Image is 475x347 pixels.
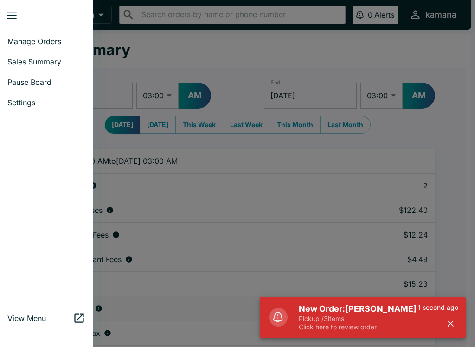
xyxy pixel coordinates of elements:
[7,57,85,66] span: Sales Summary
[299,323,418,331] p: Click here to review order
[7,98,85,107] span: Settings
[7,77,85,87] span: Pause Board
[299,315,418,323] p: Pickup / 3 items
[299,303,418,315] h5: New Order: [PERSON_NAME]
[7,37,85,46] span: Manage Orders
[7,314,73,323] span: View Menu
[418,303,458,312] p: 1 second ago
